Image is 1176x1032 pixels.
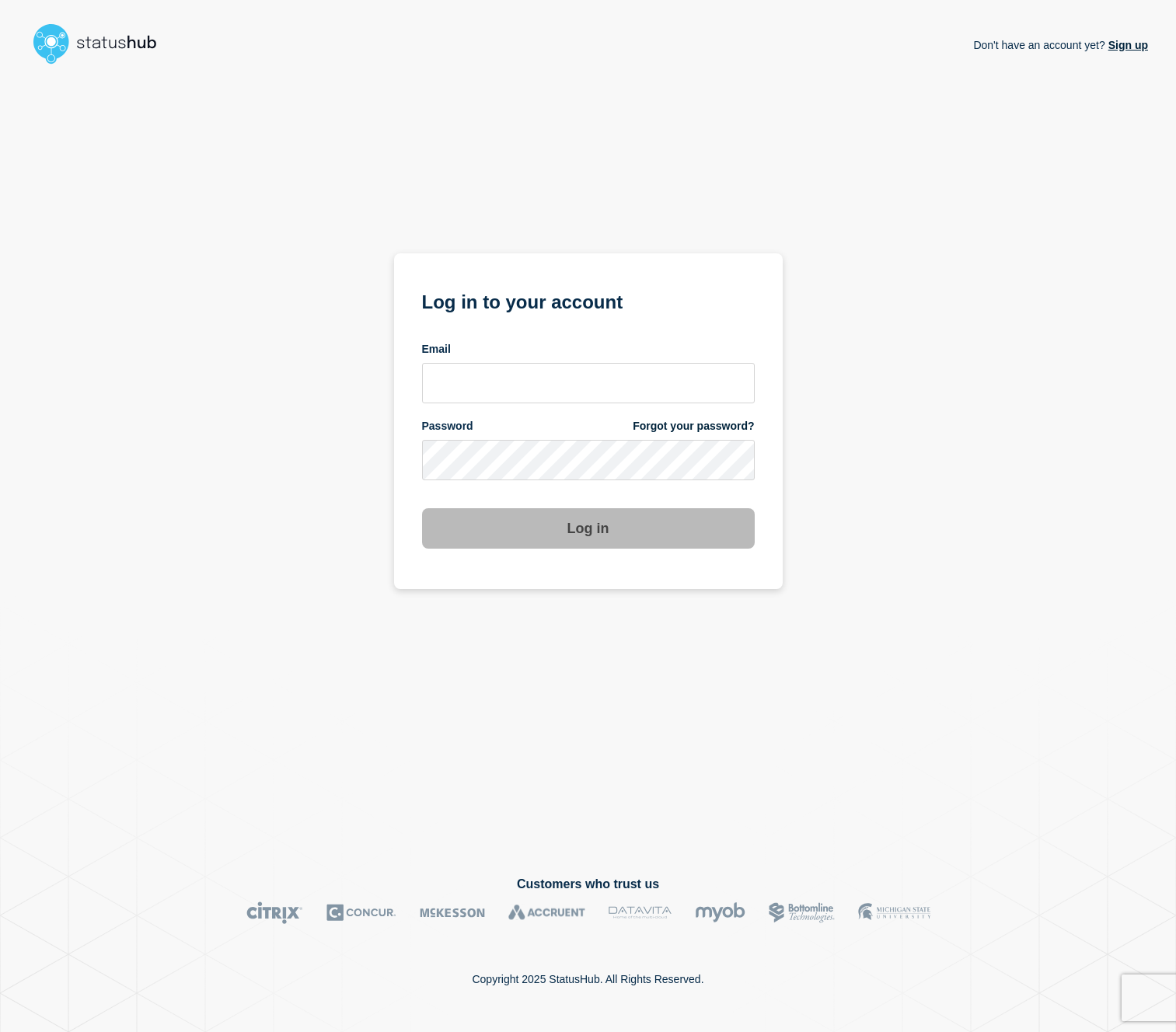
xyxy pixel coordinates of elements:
img: Bottomline logo [769,901,835,924]
h1: Log in to your account [422,286,755,315]
p: Don't have an account yet? [973,26,1148,64]
img: Accruent logo [508,901,585,924]
img: MSU logo [858,901,930,924]
img: Concur logo [326,901,396,924]
p: Copyright 2025 StatusHub. All Rights Reserved. [472,973,703,985]
a: Forgot your password? [633,419,754,434]
input: email input [422,363,755,403]
span: Password [422,419,473,434]
img: McKesson logo [420,901,485,924]
h2: Customers who trust us [28,877,1148,891]
span: Email [422,342,451,357]
img: DataVita logo [609,901,672,924]
input: password input [422,440,755,480]
button: Log in [422,508,755,549]
img: StatusHub logo [28,19,176,68]
img: myob logo [695,901,745,924]
a: Sign up [1105,39,1148,51]
img: Citrix logo [246,901,303,924]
